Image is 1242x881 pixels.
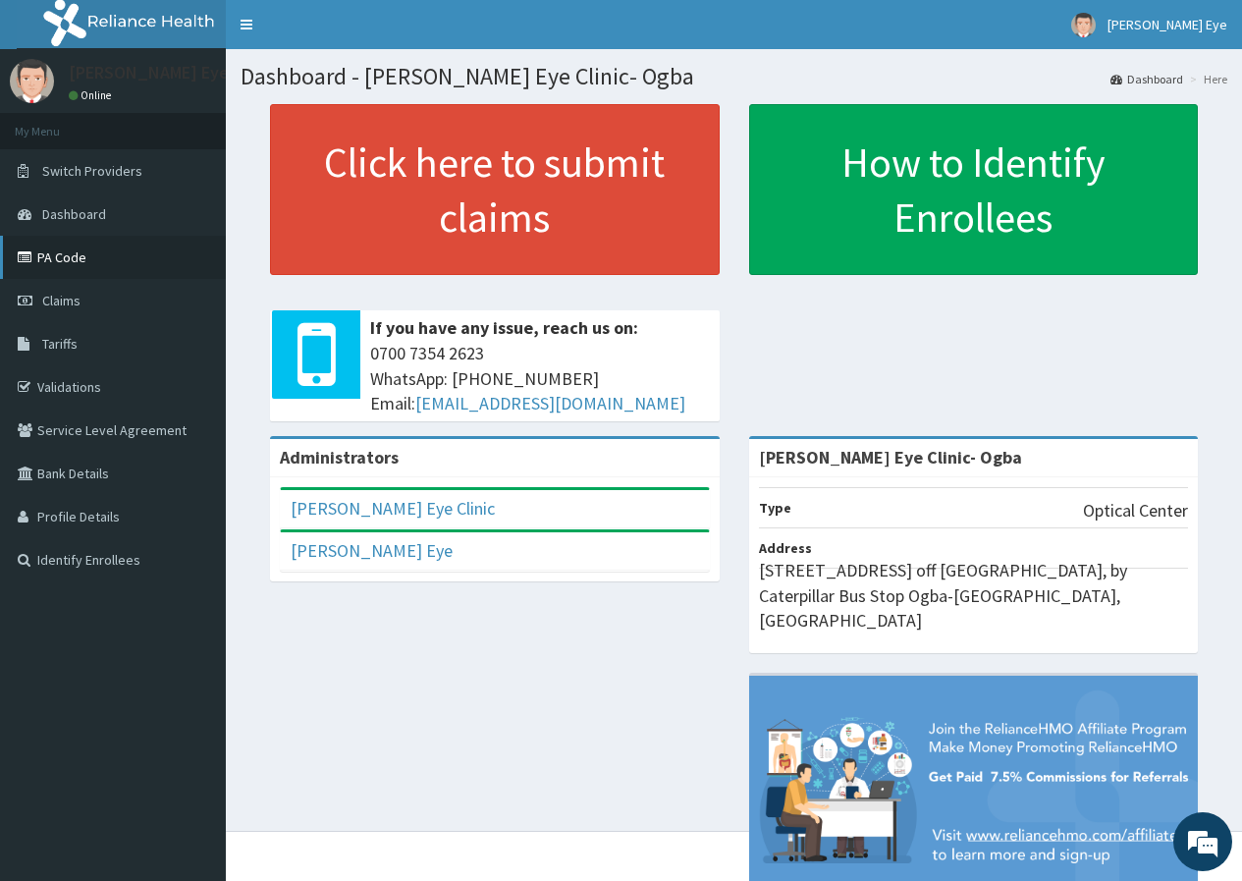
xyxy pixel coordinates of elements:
[10,59,54,103] img: User Image
[42,162,142,180] span: Switch Providers
[1107,16,1227,33] span: [PERSON_NAME] Eye
[69,64,229,82] p: [PERSON_NAME] Eye
[42,335,78,353] span: Tariffs
[69,88,116,102] a: Online
[42,205,106,223] span: Dashboard
[370,341,710,416] span: 0700 7354 2623 WhatsApp: [PHONE_NUMBER] Email:
[241,64,1227,89] h1: Dashboard - [PERSON_NAME] Eye Clinic- Ogba
[370,316,638,339] b: If you have any issue, reach us on:
[415,392,685,414] a: [EMAIL_ADDRESS][DOMAIN_NAME]
[759,539,812,557] b: Address
[1110,71,1183,87] a: Dashboard
[291,497,495,520] a: [PERSON_NAME] Eye Clinic
[280,446,399,468] b: Administrators
[759,558,1189,633] p: [STREET_ADDRESS] off [GEOGRAPHIC_DATA], by Caterpillar Bus Stop Ogba-[GEOGRAPHIC_DATA], [GEOGRAPH...
[759,446,1022,468] strong: [PERSON_NAME] Eye Clinic- Ogba
[1083,498,1188,523] p: Optical Center
[270,104,720,275] a: Click here to submit claims
[291,539,453,562] a: [PERSON_NAME] Eye
[42,292,81,309] span: Claims
[1071,13,1096,37] img: User Image
[1185,71,1227,87] li: Here
[749,104,1199,275] a: How to Identify Enrollees
[759,499,791,517] b: Type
